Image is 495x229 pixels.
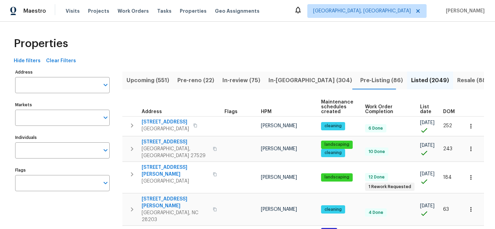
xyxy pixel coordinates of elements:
span: Clear Filters [46,57,76,65]
span: landscaping [322,142,352,148]
span: landscaping [322,174,352,180]
span: 63 [443,207,449,212]
span: In-[GEOGRAPHIC_DATA] (304) [268,76,352,85]
span: Address [142,109,162,114]
span: 12 Done [366,174,387,180]
span: Listed (2049) [411,76,449,85]
span: [DATE] [420,172,434,176]
span: Maintenance schedules created [321,100,353,114]
span: Maestro [23,8,46,14]
span: List date [420,105,431,114]
span: 243 [443,146,452,151]
span: cleaning [322,150,344,156]
span: Hide filters [14,57,41,65]
span: [DATE] [420,120,434,125]
span: Geo Assignments [215,8,260,14]
span: Tasks [157,9,172,13]
span: [PERSON_NAME] [443,8,485,14]
span: [PERSON_NAME] [261,207,297,212]
span: Pre-Listing (86) [360,76,403,85]
span: Flags [224,109,238,114]
span: Work Order Completion [365,105,408,114]
span: HPM [261,109,272,114]
span: cleaning [322,123,344,129]
span: [STREET_ADDRESS] [142,139,209,145]
span: DOM [443,109,455,114]
span: Projects [88,8,109,14]
span: Resale (886) [457,76,492,85]
span: [PERSON_NAME] [261,175,297,180]
span: Work Orders [118,8,149,14]
span: [STREET_ADDRESS][PERSON_NAME] [142,196,209,209]
button: Clear Filters [43,55,79,67]
span: Properties [14,40,68,47]
span: 6 Done [366,126,386,131]
span: [DATE] [420,204,434,208]
span: Upcoming (551) [126,76,169,85]
span: [PERSON_NAME] [261,146,297,151]
span: 4 Done [366,210,386,216]
label: Address [15,70,110,74]
span: [GEOGRAPHIC_DATA], [GEOGRAPHIC_DATA] 27529 [142,145,209,159]
button: Open [101,80,110,90]
span: [PERSON_NAME] [261,123,297,128]
span: 184 [443,175,452,180]
button: Open [101,113,110,122]
label: Individuals [15,135,110,140]
span: 10 Done [366,149,388,155]
span: Pre-reno (22) [177,76,214,85]
span: Properties [180,8,207,14]
span: cleaning [322,207,344,212]
span: [GEOGRAPHIC_DATA] [142,126,189,132]
label: Flags [15,168,110,172]
span: [GEOGRAPHIC_DATA], [GEOGRAPHIC_DATA] [313,8,411,14]
button: Open [101,178,110,188]
span: [DATE] [420,143,434,148]
span: [STREET_ADDRESS][PERSON_NAME] [142,164,209,178]
button: Hide filters [11,55,43,67]
span: Visits [66,8,80,14]
span: [STREET_ADDRESS] [142,119,189,126]
span: 1 Rework Requested [366,184,414,190]
span: [GEOGRAPHIC_DATA] [142,178,209,185]
label: Markets [15,103,110,107]
span: 252 [443,123,452,128]
button: Open [101,145,110,155]
span: [GEOGRAPHIC_DATA], NC 28203 [142,209,209,223]
span: In-review (75) [222,76,260,85]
